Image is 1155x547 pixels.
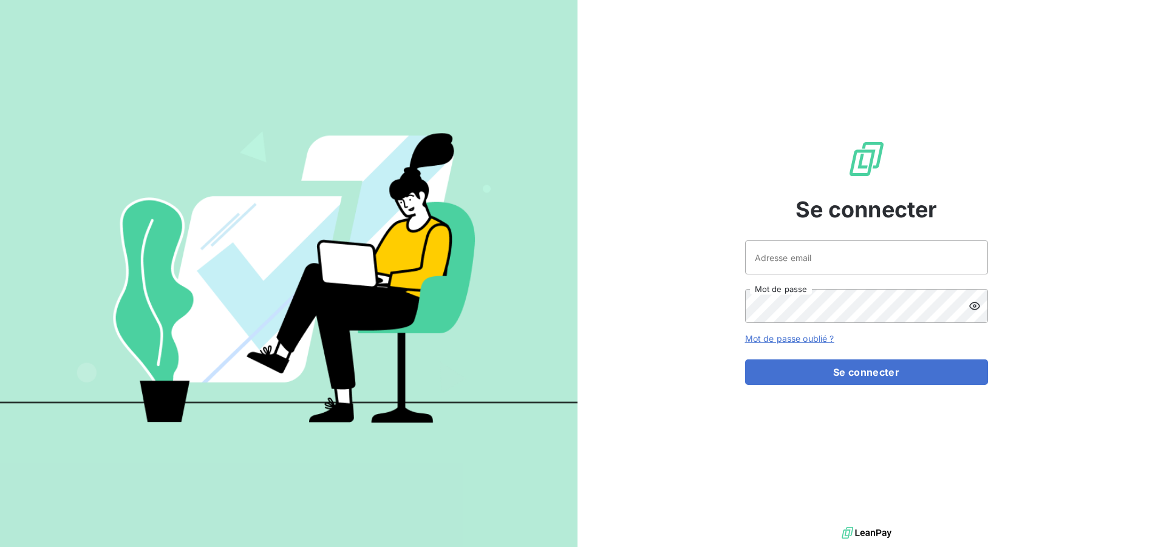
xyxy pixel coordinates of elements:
[745,240,988,274] input: placeholder
[745,333,834,344] a: Mot de passe oublié ?
[842,524,891,542] img: logo
[745,359,988,385] button: Se connecter
[796,193,938,226] span: Se connecter
[847,140,886,178] img: Logo LeanPay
